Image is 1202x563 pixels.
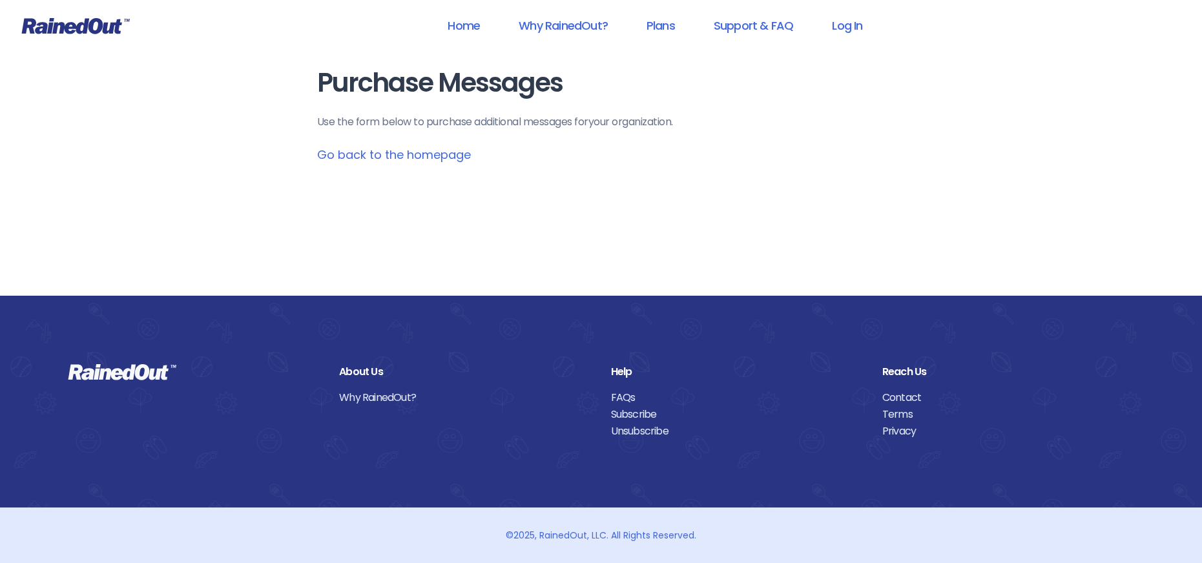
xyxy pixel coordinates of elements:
p: Use the form below to purchase additional messages for your organization . [317,114,886,130]
div: Help [611,363,863,380]
a: Go back to the homepage [317,147,471,163]
a: Terms [882,406,1134,423]
a: Privacy [882,423,1134,440]
a: Why RainedOut? [339,389,591,406]
a: Support & FAQ [697,11,810,40]
a: Subscribe [611,406,863,423]
a: Unsubscribe [611,423,863,440]
a: Plans [630,11,692,40]
a: Log In [815,11,879,40]
h1: Purchase Messages [317,68,886,97]
a: FAQs [611,389,863,406]
a: Contact [882,389,1134,406]
a: Home [431,11,497,40]
div: Reach Us [882,363,1134,380]
a: Why RainedOut? [502,11,625,40]
div: About Us [339,363,591,380]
